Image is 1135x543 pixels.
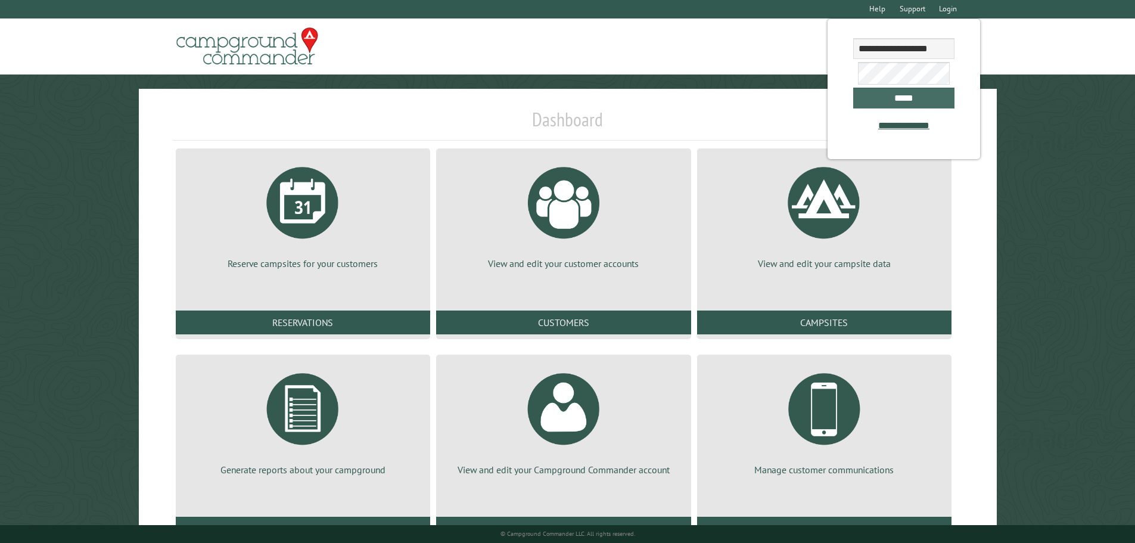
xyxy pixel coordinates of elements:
[173,23,322,70] img: Campground Commander
[450,463,676,476] p: View and edit your Campground Commander account
[697,517,951,541] a: Communications
[450,158,676,270] a: View and edit your customer accounts
[697,311,951,334] a: Campsites
[711,158,937,270] a: View and edit your campsite data
[711,364,937,476] a: Manage customer communications
[176,311,430,334] a: Reservations
[711,257,937,270] p: View and edit your campsite data
[436,311,691,334] a: Customers
[500,530,635,538] small: © Campground Commander LLC. All rights reserved.
[190,257,416,270] p: Reserve campsites for your customers
[190,158,416,270] a: Reserve campsites for your customers
[190,364,416,476] a: Generate reports about your campground
[450,364,676,476] a: View and edit your Campground Commander account
[450,257,676,270] p: View and edit your customer accounts
[190,463,416,476] p: Generate reports about your campground
[436,517,691,541] a: Account
[173,108,963,141] h1: Dashboard
[176,517,430,541] a: Reports
[711,463,937,476] p: Manage customer communications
